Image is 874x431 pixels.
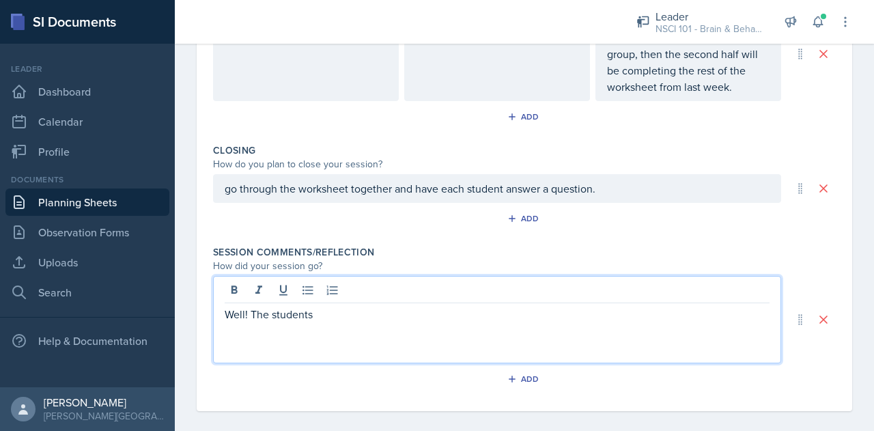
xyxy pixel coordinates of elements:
button: Add [503,369,547,389]
div: How did your session go? [213,259,781,273]
a: Profile [5,138,169,165]
div: How do you plan to close your session? [213,157,781,171]
div: Leader [655,8,765,25]
p: Well! The students [225,306,770,322]
button: Add [503,208,547,229]
div: Help & Documentation [5,327,169,354]
a: Dashboard [5,78,169,105]
button: Add [503,107,547,127]
div: Add [510,374,539,385]
a: Calendar [5,108,169,135]
div: [PERSON_NAME][GEOGRAPHIC_DATA] [44,409,164,423]
div: [PERSON_NAME] [44,395,164,409]
div: NSCI 101 - Brain & Behavior / Fall 2025 [655,22,765,36]
p: the first half of the session will be spent on the board reviewing as a group, then the second ha... [607,13,770,95]
a: Observation Forms [5,219,169,246]
a: Search [5,279,169,306]
a: Uploads [5,249,169,276]
div: Add [510,213,539,224]
div: Leader [5,63,169,75]
p: go through the worksheet together and have each student answer a question. [225,180,770,197]
div: Documents [5,173,169,186]
label: Session Comments/Reflection [213,245,374,259]
label: Closing [213,143,255,157]
div: Add [510,111,539,122]
a: Planning Sheets [5,189,169,216]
